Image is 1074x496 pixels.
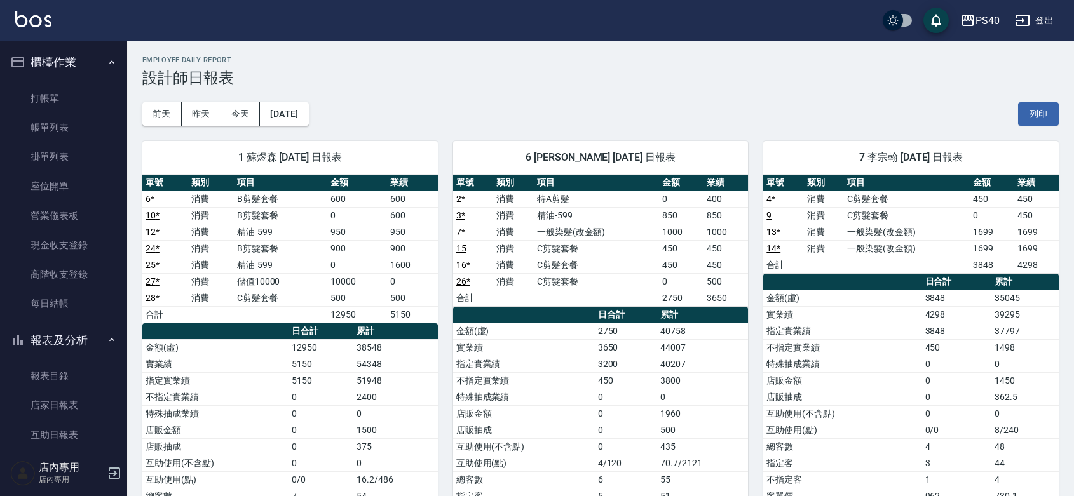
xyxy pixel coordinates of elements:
[922,422,992,438] td: 0/0
[5,289,122,318] a: 每日結帳
[922,372,992,389] td: 0
[327,306,387,323] td: 12950
[327,207,387,224] td: 0
[970,175,1014,191] th: 金額
[595,323,657,339] td: 2750
[804,191,845,207] td: 消費
[704,191,748,207] td: 400
[955,8,1005,34] button: PS40
[804,207,845,224] td: 消費
[763,339,921,356] td: 不指定實業績
[922,471,992,488] td: 1
[704,273,748,290] td: 500
[991,422,1059,438] td: 8/240
[387,207,437,224] td: 600
[704,224,748,240] td: 1000
[5,171,122,201] a: 座位開單
[327,175,387,191] th: 金額
[534,224,659,240] td: 一般染髮(改金額)
[804,224,845,240] td: 消費
[763,290,921,306] td: 金額(虛)
[991,389,1059,405] td: 362.5
[991,274,1059,290] th: 累計
[234,290,327,306] td: C剪髮套餐
[595,389,657,405] td: 0
[1010,9,1059,32] button: 登出
[234,175,327,191] th: 項目
[595,455,657,471] td: 4/120
[657,339,748,356] td: 44007
[456,243,466,253] a: 15
[657,438,748,455] td: 435
[221,102,261,126] button: 今天
[991,323,1059,339] td: 37797
[991,306,1059,323] td: 39295
[453,405,595,422] td: 店販金額
[1014,240,1059,257] td: 1699
[704,290,748,306] td: 3650
[657,405,748,422] td: 1960
[289,323,353,340] th: 日合計
[188,175,234,191] th: 類別
[534,257,659,273] td: C剪髮套餐
[5,113,122,142] a: 帳單列表
[142,102,182,126] button: 前天
[453,175,749,307] table: a dense table
[142,455,289,471] td: 互助使用(不含點)
[142,438,289,455] td: 店販抽成
[188,240,234,257] td: 消費
[5,420,122,450] a: 互助日報表
[327,257,387,273] td: 0
[1014,207,1059,224] td: 450
[844,240,969,257] td: 一般染髮(改金額)
[991,405,1059,422] td: 0
[763,356,921,372] td: 特殊抽成業績
[234,224,327,240] td: 精油-599
[659,191,704,207] td: 0
[657,323,748,339] td: 40758
[353,422,438,438] td: 1500
[5,260,122,289] a: 高階收支登錄
[142,306,188,323] td: 合計
[387,224,437,240] td: 950
[804,175,845,191] th: 類別
[353,339,438,356] td: 38548
[991,471,1059,488] td: 4
[234,240,327,257] td: B剪髮套餐
[763,257,804,273] td: 合計
[493,224,534,240] td: 消費
[15,11,51,27] img: Logo
[1014,191,1059,207] td: 450
[188,290,234,306] td: 消費
[534,273,659,290] td: C剪髮套餐
[453,339,595,356] td: 實業績
[142,372,289,389] td: 指定實業績
[763,175,804,191] th: 單號
[763,306,921,323] td: 實業績
[289,372,353,389] td: 5150
[595,405,657,422] td: 0
[657,455,748,471] td: 70.7/2121
[5,142,122,171] a: 掛單列表
[991,438,1059,455] td: 48
[659,257,704,273] td: 450
[142,405,289,422] td: 特殊抽成業績
[387,290,437,306] td: 500
[353,356,438,372] td: 54348
[5,46,122,79] button: 櫃檯作業
[657,422,748,438] td: 500
[922,339,992,356] td: 450
[5,84,122,113] a: 打帳單
[922,290,992,306] td: 3848
[922,389,992,405] td: 0
[657,356,748,372] td: 40207
[1018,102,1059,126] button: 列印
[763,175,1059,274] table: a dense table
[704,240,748,257] td: 450
[234,207,327,224] td: B剪髮套餐
[1014,257,1059,273] td: 4298
[975,13,1000,29] div: PS40
[453,175,494,191] th: 單號
[39,474,104,485] p: 店內專用
[922,438,992,455] td: 4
